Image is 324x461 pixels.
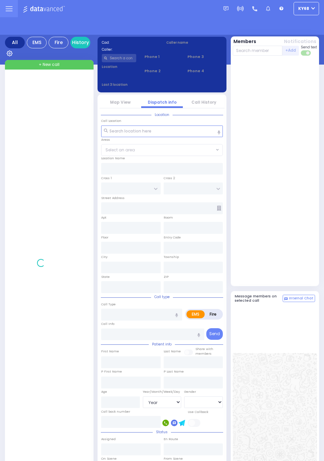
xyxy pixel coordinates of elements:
[195,347,213,351] small: Share with
[164,215,173,220] label: Room
[102,40,158,45] label: Cad:
[101,215,106,220] label: Apt
[101,255,107,259] label: City
[101,369,122,374] label: P First Name
[294,2,319,15] button: ky68
[101,349,119,354] label: First Name
[284,38,316,45] button: Notifications
[101,275,110,279] label: State
[148,99,177,105] a: Dispatch info
[223,6,228,11] img: message.svg
[151,112,173,117] span: Location
[186,310,205,318] label: EMS
[102,64,137,69] label: Location
[164,176,175,180] label: Cross 2
[70,37,90,48] a: History
[101,302,116,307] label: Call Type
[110,99,131,105] a: Map View
[187,54,222,60] span: Phone 3
[101,437,116,441] label: Assigned
[233,38,256,45] button: Members
[235,294,283,303] h5: Message members on selected call
[301,45,317,50] span: Send text
[102,47,158,52] label: Caller:
[5,37,25,48] div: All
[101,126,223,137] input: Search location here
[105,147,135,153] span: Select an area
[195,351,212,356] span: members
[39,62,60,68] span: + New call
[283,295,315,302] button: Internal Chat
[151,294,173,299] span: Call type
[102,82,162,87] label: Last 3 location
[284,297,288,301] img: comment-alt.png
[101,456,117,461] label: On Scene
[298,6,309,12] span: ky68
[164,369,184,374] label: P Last Name
[184,389,196,394] label: Gender
[164,456,183,461] label: From Scene
[149,342,175,347] span: Patient info
[101,156,125,161] label: Location Name
[101,322,114,326] label: Call Info
[204,310,222,318] label: Fire
[23,5,67,13] img: Logo
[101,196,125,200] label: Street Address
[101,176,112,180] label: Cross 1
[164,235,181,240] label: Entry Code
[233,46,283,56] input: Search member
[206,328,223,340] button: Send
[153,430,171,435] span: Status
[101,137,110,142] label: Areas
[301,50,311,56] label: Turn off text
[191,99,216,105] a: Call History
[27,37,47,48] div: EMS
[164,437,178,441] label: En Route
[144,68,179,74] span: Phone 2
[164,255,179,259] label: Township
[102,54,137,62] input: Search a contact
[49,37,68,48] div: Fire
[143,389,182,394] div: Year/Month/Week/Day
[101,409,130,414] label: Call back number
[166,40,223,45] label: Caller name
[101,389,107,394] label: Age
[101,235,108,240] label: Floor
[217,206,221,211] span: Other building occupants
[188,410,208,414] label: Use Callback
[164,349,181,354] label: Last Name
[101,119,121,123] label: Call Location
[187,68,222,74] span: Phone 4
[144,54,179,60] span: Phone 1
[289,296,313,301] span: Internal Chat
[164,275,169,279] label: ZIP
